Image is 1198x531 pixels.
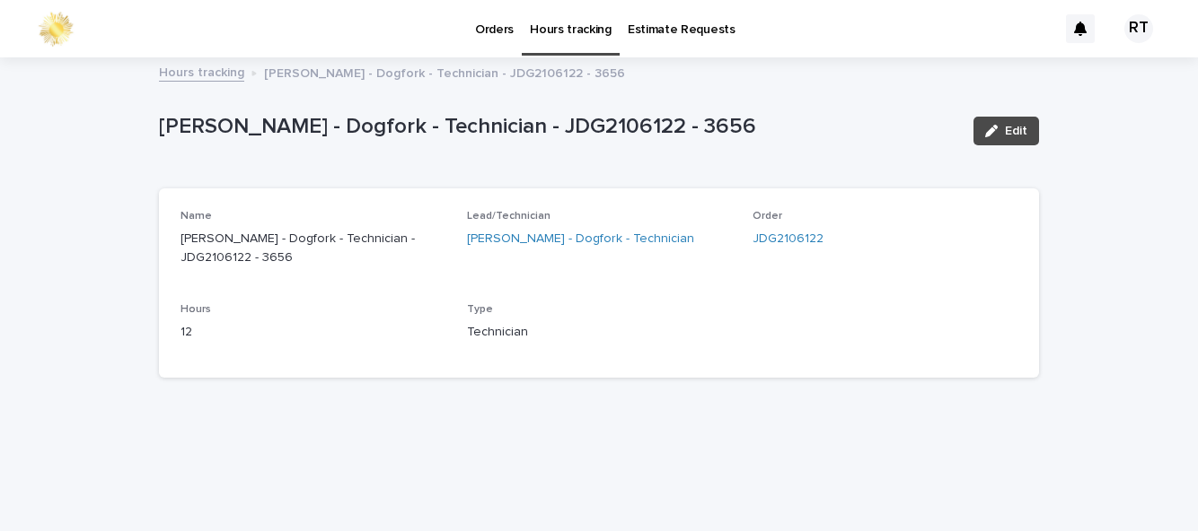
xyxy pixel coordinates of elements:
p: [PERSON_NAME] - Dogfork - Technician - JDG2106122 - 3656 [181,230,445,267]
p: [PERSON_NAME] - Dogfork - Technician - JDG2106122 - 3656 [264,62,625,82]
span: Type [467,304,493,315]
span: Order [753,211,782,222]
a: Hours tracking [159,61,244,82]
div: RT [1124,14,1153,43]
img: 0ffKfDbyRa2Iv8hnaAqg [36,11,75,47]
p: [PERSON_NAME] - Dogfork - Technician - JDG2106122 - 3656 [159,114,959,140]
p: Technician [467,323,732,342]
p: 12 [181,323,445,342]
a: [PERSON_NAME] - Dogfork - Technician [467,230,694,248]
span: Lead/Technician [467,211,551,222]
span: Name [181,211,212,222]
a: JDG2106122 [753,230,824,248]
span: Edit [1005,125,1027,137]
span: Hours [181,304,211,315]
button: Edit [973,117,1039,145]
